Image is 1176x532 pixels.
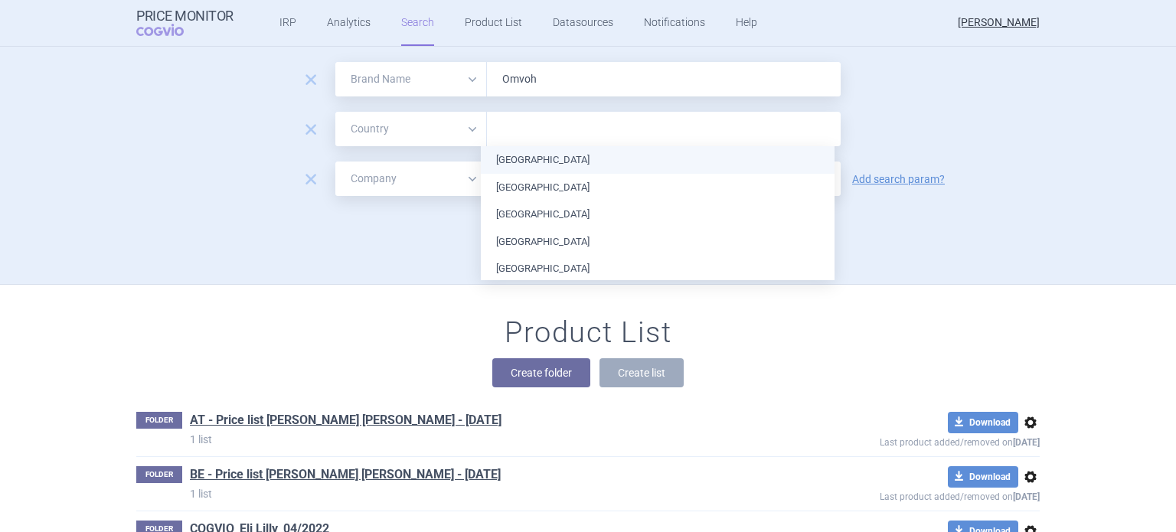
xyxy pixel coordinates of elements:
[948,412,1018,433] button: Download
[190,466,501,483] a: BE - Price list [PERSON_NAME] [PERSON_NAME] - [DATE]
[948,466,1018,488] button: Download
[769,488,1040,502] p: Last product added/removed on
[481,228,835,256] li: [GEOGRAPHIC_DATA]
[599,358,684,387] button: Create list
[492,358,590,387] button: Create folder
[481,255,835,282] li: [GEOGRAPHIC_DATA]
[190,432,769,447] p: 1 list
[481,146,835,174] li: [GEOGRAPHIC_DATA]
[136,8,234,38] a: Price MonitorCOGVIO
[190,412,501,429] a: AT - Price list [PERSON_NAME] [PERSON_NAME] - [DATE]
[190,412,501,432] h1: AT - Price list Eli Lilly - Sep 2021
[769,433,1040,448] p: Last product added/removed on
[190,466,501,486] h1: BE - Price list Eli Lilly - Sep 2021
[1013,491,1040,502] strong: [DATE]
[505,315,671,351] h1: Product List
[190,486,769,501] p: 1 list
[1013,437,1040,448] strong: [DATE]
[136,412,182,429] p: FOLDER
[136,8,234,24] strong: Price Monitor
[136,24,205,36] span: COGVIO
[136,466,182,483] p: FOLDER
[481,174,835,201] li: [GEOGRAPHIC_DATA]
[852,174,945,184] a: Add search param?
[481,201,835,228] li: [GEOGRAPHIC_DATA]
